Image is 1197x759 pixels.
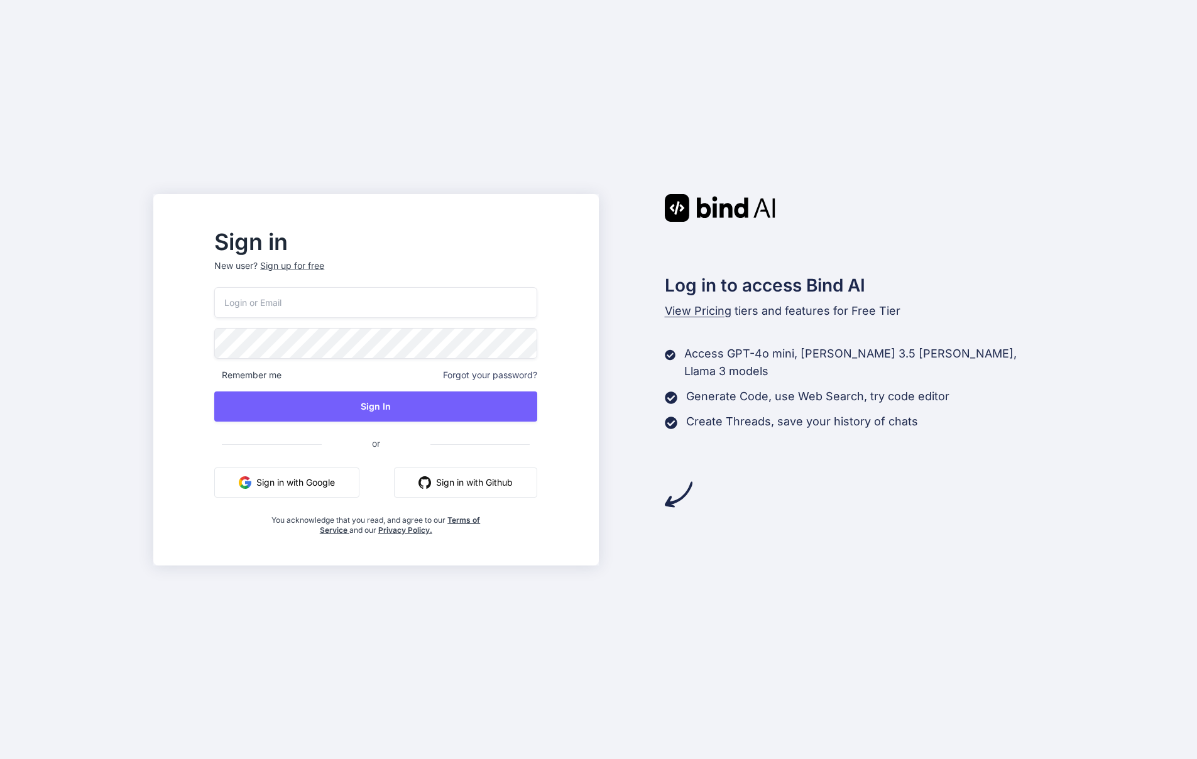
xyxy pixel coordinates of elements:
[214,259,537,287] p: New user?
[214,232,537,252] h2: Sign in
[239,476,251,489] img: google
[665,302,1044,320] p: tiers and features for Free Tier
[686,388,949,405] p: Generate Code, use Web Search, try code editor
[665,194,775,222] img: Bind AI logo
[665,272,1044,298] h2: Log in to access Bind AI
[320,515,481,535] a: Terms of Service
[394,467,537,498] button: Sign in with Github
[268,508,484,535] div: You acknowledge that you read, and agree to our and our
[418,476,431,489] img: github
[214,467,359,498] button: Sign in with Google
[214,369,281,381] span: Remember me
[665,304,731,317] span: View Pricing
[214,287,537,318] input: Login or Email
[665,481,692,508] img: arrow
[686,413,918,430] p: Create Threads, save your history of chats
[260,259,324,272] div: Sign up for free
[322,428,430,459] span: or
[378,525,432,535] a: Privacy Policy.
[443,369,537,381] span: Forgot your password?
[214,391,537,422] button: Sign In
[684,345,1044,380] p: Access GPT-4o mini, [PERSON_NAME] 3.5 [PERSON_NAME], Llama 3 models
